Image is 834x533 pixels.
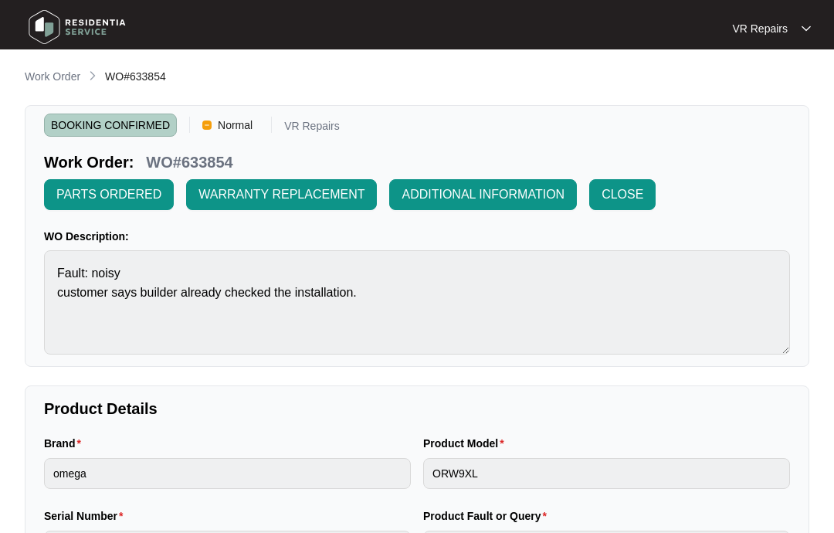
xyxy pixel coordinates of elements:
[44,229,790,244] p: WO Description:
[423,508,553,524] label: Product Fault or Query
[44,398,790,419] p: Product Details
[198,185,364,204] span: WARRANTY REPLACEMENT
[732,21,788,36] p: VR Repairs
[44,458,411,489] input: Brand
[22,69,83,86] a: Work Order
[44,179,174,210] button: PARTS ORDERED
[86,70,99,82] img: chevron-right
[44,114,177,137] span: BOOKING CONFIRMED
[423,436,510,451] label: Product Model
[212,114,259,137] span: Normal
[44,250,790,355] textarea: Fault: noisy customer says builder already checked the installation.
[402,185,564,204] span: ADDITIONAL INFORMATION
[802,25,811,32] img: dropdown arrow
[25,69,80,84] p: Work Order
[602,185,643,204] span: CLOSE
[23,4,131,50] img: residentia service logo
[423,458,790,489] input: Product Model
[44,436,87,451] label: Brand
[284,121,340,137] p: VR Repairs
[44,508,129,524] label: Serial Number
[389,179,577,210] button: ADDITIONAL INFORMATION
[186,179,377,210] button: WARRANTY REPLACEMENT
[589,179,656,210] button: CLOSE
[56,185,161,204] span: PARTS ORDERED
[105,70,166,83] span: WO#633854
[202,121,212,130] img: Vercel Logo
[146,151,232,173] p: WO#633854
[44,151,134,173] p: Work Order:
